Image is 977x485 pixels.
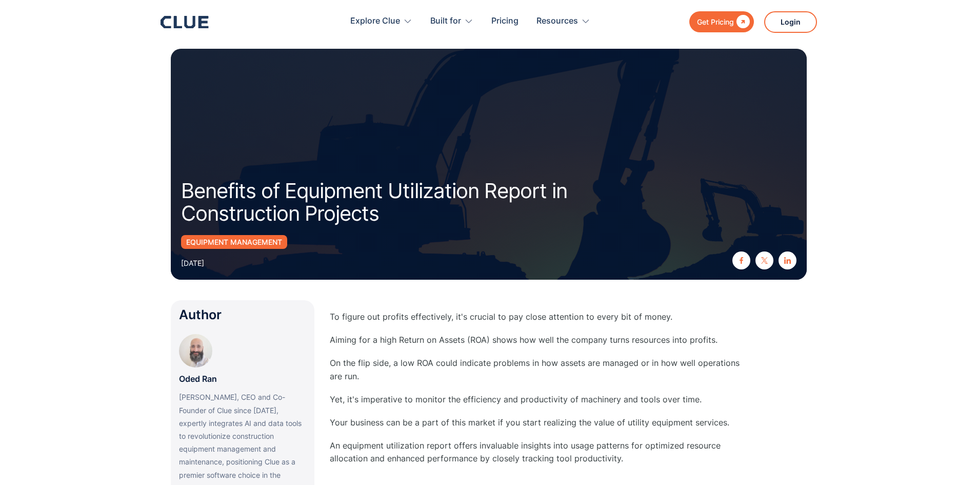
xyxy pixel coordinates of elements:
[536,5,578,37] div: Resources
[491,5,519,37] a: Pricing
[784,257,791,264] img: linkedin icon
[179,373,217,385] p: Oded Ran
[330,393,740,406] p: Yet, it's imperative to monitor the efficiency and productivity of machinery and tools over time.
[330,357,740,382] p: On the flip side, a low ROA could indicate problems in how assets are managed or in how well oper...
[430,5,461,37] div: Built for
[689,11,754,32] a: Get Pricing
[764,11,817,33] a: Login
[536,5,590,37] div: Resources
[350,5,400,37] div: Explore Clue
[181,257,204,269] div: [DATE]
[738,257,745,264] img: facebook icon
[179,308,306,321] div: Author
[734,15,750,28] div: 
[430,5,473,37] div: Built for
[350,5,412,37] div: Explore Clue
[330,416,740,429] p: Your business can be a part of this market if you start realizing the value of utility equipment ...
[181,235,287,249] a: Equipment Management
[181,180,612,225] h1: Benefits of Equipment Utilization Report in Construction Projects
[761,257,768,264] img: twitter X icon
[330,334,740,346] p: Aiming for a high Return on Assets (ROA) shows how well the company turns resources into profits.
[330,311,740,323] p: To figure out profits effectively, it's crucial to pay close attention to every bit of money.
[330,439,740,465] p: An equipment utilization report offers invaluable insights into usage patterns for optimized reso...
[697,15,734,28] div: Get Pricing
[179,334,212,367] img: Oded Ran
